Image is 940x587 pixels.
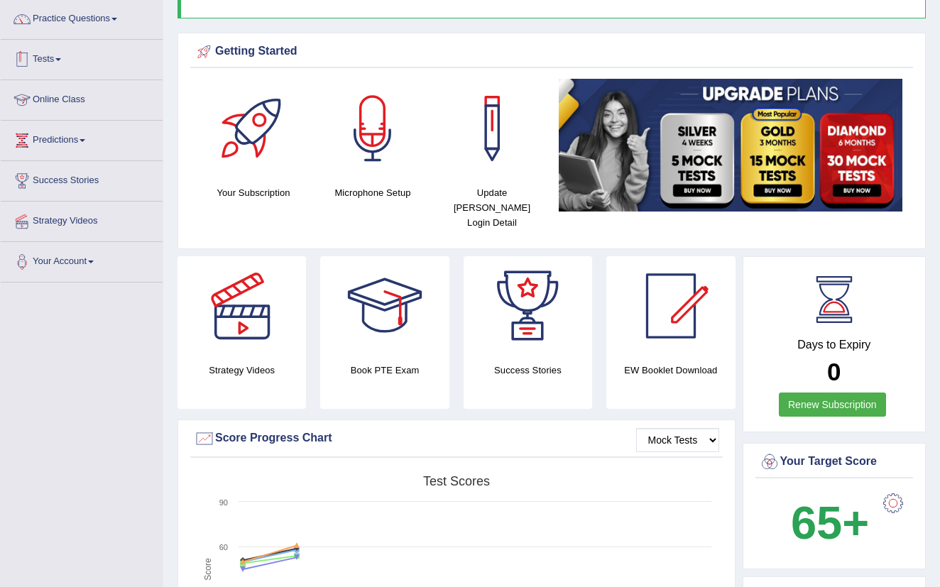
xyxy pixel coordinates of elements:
div: Your Target Score [759,451,910,473]
h4: Microphone Setup [320,185,425,200]
h4: Strategy Videos [177,363,306,378]
img: small5.jpg [559,79,902,212]
text: 60 [219,543,228,552]
a: Tests [1,40,163,75]
tspan: Score [203,558,213,581]
b: 0 [827,358,841,385]
a: Success Stories [1,161,163,197]
h4: Days to Expiry [759,339,910,351]
h4: Success Stories [464,363,592,378]
h4: Update [PERSON_NAME] Login Detail [439,185,545,230]
div: Score Progress Chart [194,428,719,449]
a: Predictions [1,121,163,156]
a: Renew Subscription [779,393,886,417]
b: 65+ [791,497,869,549]
text: 90 [219,498,228,507]
h4: EW Booklet Download [606,363,735,378]
a: Online Class [1,80,163,116]
a: Strategy Videos [1,202,163,237]
a: Your Account [1,242,163,278]
div: Getting Started [194,41,909,62]
tspan: Test scores [423,474,490,488]
h4: Book PTE Exam [320,363,449,378]
h4: Your Subscription [201,185,306,200]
